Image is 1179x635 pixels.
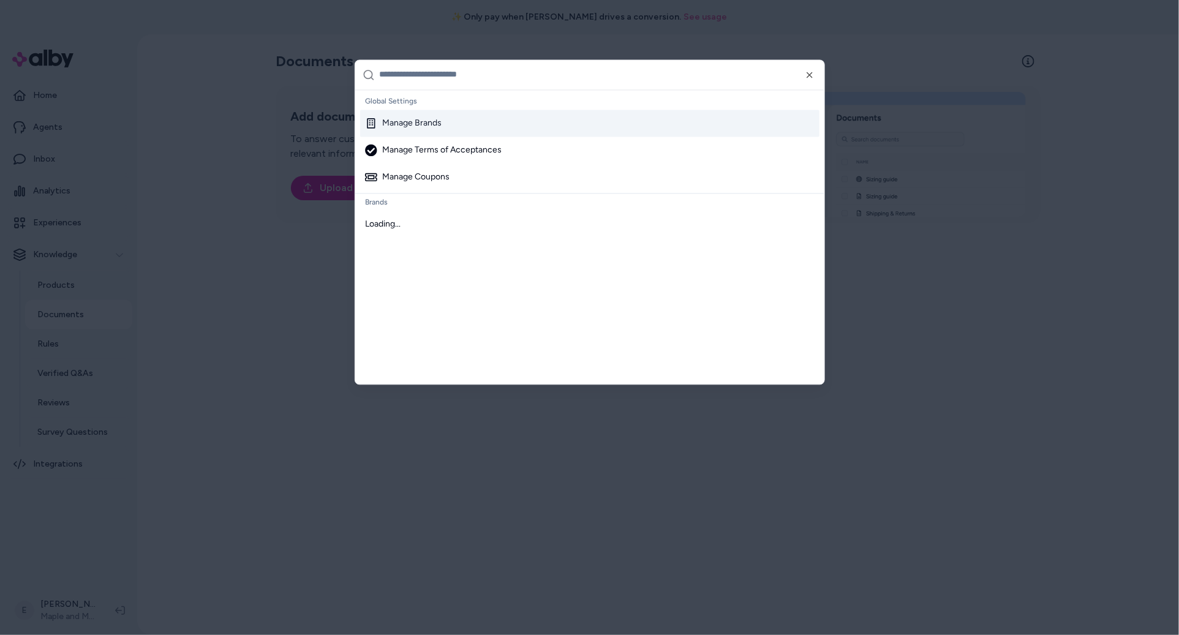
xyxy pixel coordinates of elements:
div: Loading... [360,211,819,238]
div: Global Settings [360,92,819,110]
div: Manage Coupons [365,171,450,183]
div: Manage Terms of Acceptances [365,144,502,156]
div: Brands [360,194,819,211]
div: Manage Brands [365,117,442,129]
